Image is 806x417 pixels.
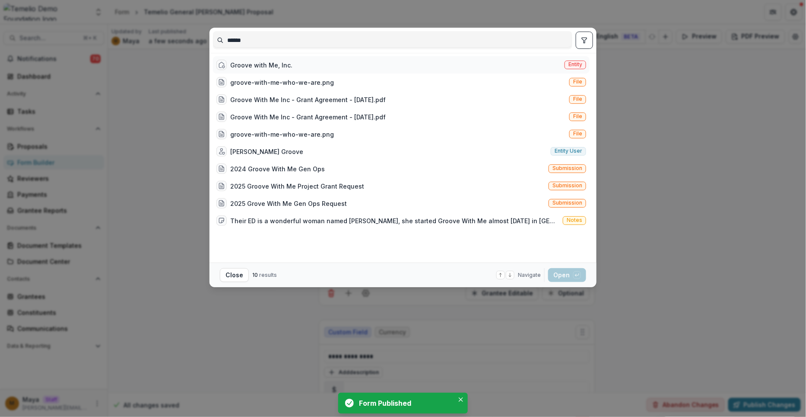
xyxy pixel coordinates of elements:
[230,164,325,173] div: 2024 Groove With Me Gen Ops
[230,182,364,191] div: 2025 Groove With Me Project Grant Request
[230,199,347,208] div: 2025 Grove With Me Gen Ops Request
[252,272,258,278] span: 10
[230,216,559,225] div: Their ED is a wonderful woman named [PERSON_NAME], she started Groove With Me almost [DATE] in [G...
[567,217,582,223] span: Notes
[552,183,582,189] span: Submission
[552,200,582,206] span: Submission
[573,131,582,137] span: File
[259,272,277,278] span: results
[555,148,582,154] span: Entity user
[230,61,292,70] div: Groove with Me, Inc.
[573,79,582,85] span: File
[220,268,249,282] button: Close
[230,78,334,87] div: groove-with-me-who-we-are.png
[548,268,586,282] button: Open
[576,32,593,49] button: toggle filters
[568,61,582,67] span: Entity
[230,95,386,104] div: Groove With Me Inc - Grant Agreement - [DATE].pdf
[573,113,582,119] span: File
[230,147,303,156] div: [PERSON_NAME] Groove
[552,165,582,171] span: Submission
[456,395,466,405] button: Close
[359,398,451,408] div: Form Published
[518,271,541,279] span: Navigate
[573,96,582,102] span: File
[230,112,386,122] div: Groove With Me Inc - Grant Agreement - [DATE].pdf
[230,130,334,139] div: groove-with-me-who-we-are.png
